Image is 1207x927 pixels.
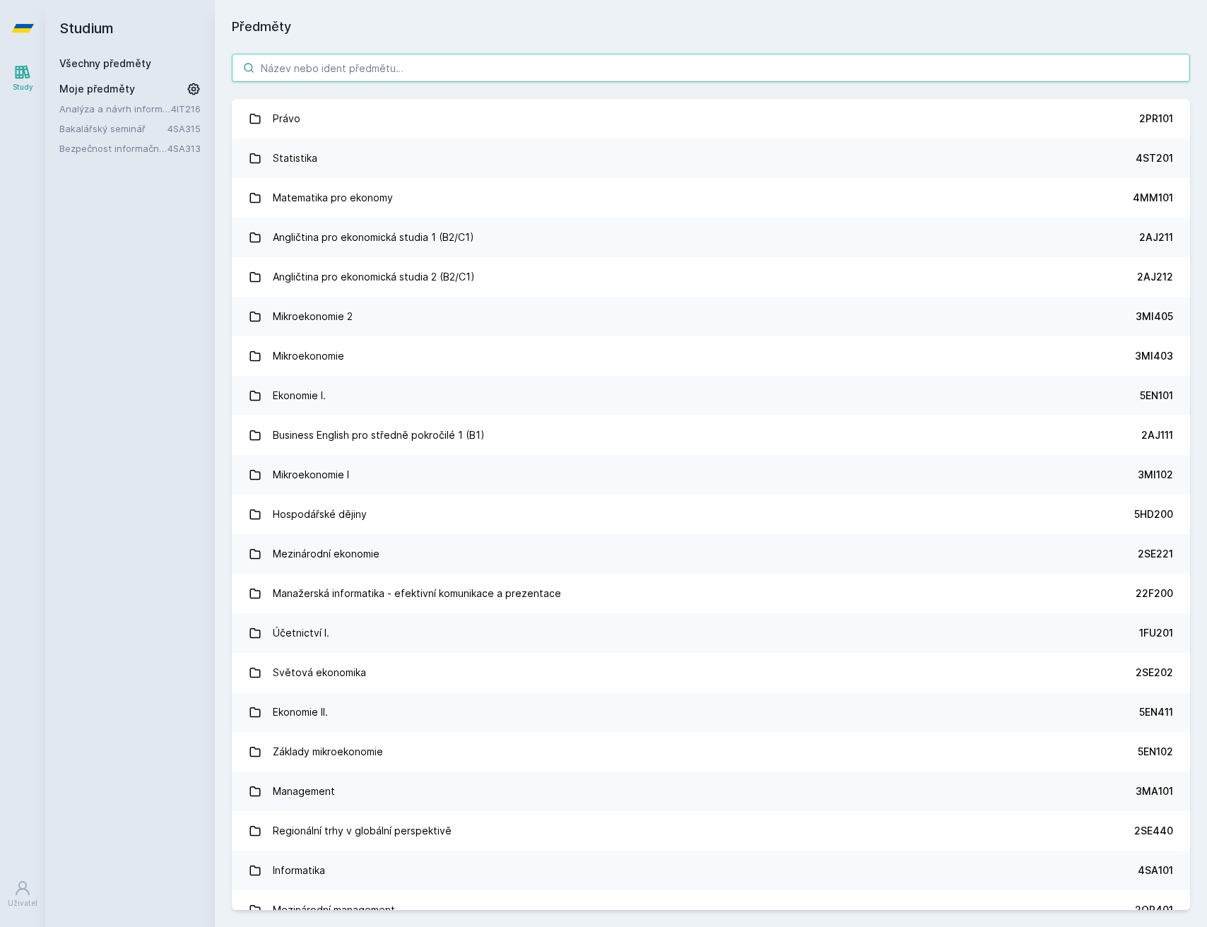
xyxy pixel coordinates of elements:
[273,579,561,608] div: Manažerská informatika - efektivní komunikace a prezentace
[273,461,349,489] div: Mikroekonomie I
[232,772,1190,811] a: Management 3MA101
[1133,191,1173,205] div: 4MM101
[1138,547,1173,561] div: 2SE221
[1138,863,1173,878] div: 4SA101
[13,82,33,93] div: Study
[1138,745,1173,759] div: 5EN102
[1139,112,1173,126] div: 2PR101
[273,698,328,726] div: Ekonomie II.
[232,54,1190,82] input: Název nebo ident předmětu…
[232,376,1190,415] a: Ekonomie I. 5EN101
[232,732,1190,772] a: Základy mikroekonomie 5EN102
[232,415,1190,455] a: Business English pro středně pokročilé 1 (B1) 2AJ111
[273,144,317,172] div: Statistika
[232,138,1190,178] a: Statistika 4ST201
[273,817,452,845] div: Regionální trhy v globální perspektivě
[232,455,1190,495] a: Mikroekonomie I 3MI102
[167,143,201,154] a: 4SA313
[1139,626,1173,640] div: 1FU201
[1134,824,1173,838] div: 2SE440
[273,896,395,924] div: Mezinárodní management
[232,257,1190,297] a: Angličtina pro ekonomická studia 2 (B2/C1) 2AJ212
[59,141,167,155] a: Bezpečnost informačních systémů
[232,336,1190,376] a: Mikroekonomie 3MI403
[3,57,42,100] a: Study
[232,692,1190,732] a: Ekonomie II. 5EN411
[171,103,201,114] a: 4IT216
[1136,586,1173,601] div: 22F200
[1136,309,1173,324] div: 3MI405
[3,873,42,916] a: Uživatel
[232,17,1190,37] h1: Předměty
[273,619,329,647] div: Účetnictví I.
[273,421,485,449] div: Business English pro středně pokročilé 1 (B1)
[167,123,201,134] a: 4SA315
[273,382,326,410] div: Ekonomie I.
[232,613,1190,653] a: Účetnictví I. 1FU201
[232,297,1190,336] a: Mikroekonomie 2 3MI405
[273,738,383,766] div: Základy mikroekonomie
[1135,349,1173,363] div: 3MI403
[8,898,37,909] div: Uživatel
[1136,666,1173,680] div: 2SE202
[1140,389,1173,403] div: 5EN101
[1135,903,1173,917] div: 2OP401
[1139,230,1173,244] div: 2AJ211
[273,500,367,529] div: Hospodářské dějiny
[273,302,353,331] div: Mikroekonomie 2
[1136,151,1173,165] div: 4ST201
[273,856,325,885] div: Informatika
[232,574,1190,613] a: Manažerská informatika - efektivní komunikace a prezentace 22F200
[273,263,475,291] div: Angličtina pro ekonomická studia 2 (B2/C1)
[232,534,1190,574] a: Mezinárodní ekonomie 2SE221
[1136,784,1173,798] div: 3MA101
[273,659,366,687] div: Světová ekonomika
[1134,507,1173,521] div: 5HD200
[232,851,1190,890] a: Informatika 4SA101
[59,57,151,69] a: Všechny předměty
[1137,270,1173,284] div: 2AJ212
[1139,705,1173,719] div: 5EN411
[232,653,1190,692] a: Světová ekonomika 2SE202
[273,223,474,252] div: Angličtina pro ekonomická studia 1 (B2/C1)
[232,495,1190,534] a: Hospodářské dějiny 5HD200
[59,102,171,116] a: Analýza a návrh informačních systémů
[232,178,1190,218] a: Matematika pro ekonomy 4MM101
[232,811,1190,851] a: Regionální trhy v globální perspektivě 2SE440
[273,342,344,370] div: Mikroekonomie
[273,777,335,805] div: Management
[232,99,1190,138] a: Právo 2PR101
[1141,428,1173,442] div: 2AJ111
[59,82,135,96] span: Moje předměty
[232,218,1190,257] a: Angličtina pro ekonomická studia 1 (B2/C1) 2AJ211
[59,122,167,136] a: Bakalářský seminář
[273,184,393,212] div: Matematika pro ekonomy
[273,105,300,133] div: Právo
[273,540,379,568] div: Mezinárodní ekonomie
[1138,468,1173,482] div: 3MI102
